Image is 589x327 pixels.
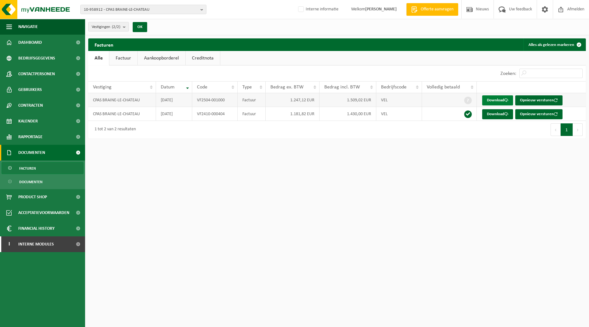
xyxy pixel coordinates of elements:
[406,3,458,16] a: Offerte aanvragen
[109,51,137,65] a: Factuur
[156,93,192,107] td: [DATE]
[18,50,55,66] span: Bedrijfsgegevens
[88,93,156,107] td: CPAS BRAINE-LE-CHATEAU
[6,236,12,252] span: I
[320,93,376,107] td: 1.509,02 EUR
[93,85,112,90] span: Vestiging
[515,109,563,119] button: Opnieuw versturen
[88,38,120,51] h2: Facturen
[324,85,360,90] span: Bedrag incl. BTW
[80,5,206,14] button: 10-958912 - CPAS BRAINE-LE-CHATEAU
[156,107,192,121] td: [DATE]
[515,95,563,105] button: Opnieuw versturen
[270,85,303,90] span: Bedrag ex. BTW
[19,162,36,174] span: Facturen
[18,145,45,161] span: Documenten
[2,176,84,188] a: Documenten
[18,189,47,205] span: Product Shop
[381,85,407,90] span: Bedrijfscode
[192,93,238,107] td: VF2504-001000
[500,71,516,76] label: Zoeken:
[297,5,338,14] label: Interne informatie
[482,109,513,119] a: Download
[88,51,109,65] a: Alle
[266,93,320,107] td: 1.247,12 EUR
[573,123,583,136] button: Next
[427,85,460,90] span: Volledig betaald
[2,162,84,174] a: Facturen
[197,85,207,90] span: Code
[18,129,43,145] span: Rapportage
[138,51,185,65] a: Aankoopborderel
[238,93,265,107] td: Factuur
[186,51,220,65] a: Creditnota
[192,107,238,121] td: VF2410-000404
[523,38,585,51] button: Alles als gelezen markeren
[18,98,43,113] span: Contracten
[238,107,265,121] td: Factuur
[84,5,198,14] span: 10-958912 - CPAS BRAINE-LE-CHATEAU
[161,85,175,90] span: Datum
[18,205,69,221] span: Acceptatievoorwaarden
[365,7,397,12] strong: [PERSON_NAME]
[18,113,38,129] span: Kalender
[18,35,42,50] span: Dashboard
[551,123,561,136] button: Previous
[88,22,129,31] button: Vestigingen(2/2)
[482,95,513,105] a: Download
[91,124,136,135] div: 1 tot 2 van 2 resultaten
[18,82,42,98] span: Gebruikers
[561,123,573,136] button: 1
[18,19,38,35] span: Navigatie
[19,176,43,188] span: Documenten
[376,93,422,107] td: VEL
[376,107,422,121] td: VEL
[18,221,55,236] span: Financial History
[242,85,252,90] span: Type
[266,107,320,121] td: 1.181,82 EUR
[18,236,54,252] span: Interne modules
[18,66,55,82] span: Contactpersonen
[92,22,120,32] span: Vestigingen
[320,107,376,121] td: 1.430,00 EUR
[419,6,455,13] span: Offerte aanvragen
[112,25,120,29] count: (2/2)
[133,22,147,32] button: OK
[88,107,156,121] td: CPAS BRAINE-LE-CHATEAU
